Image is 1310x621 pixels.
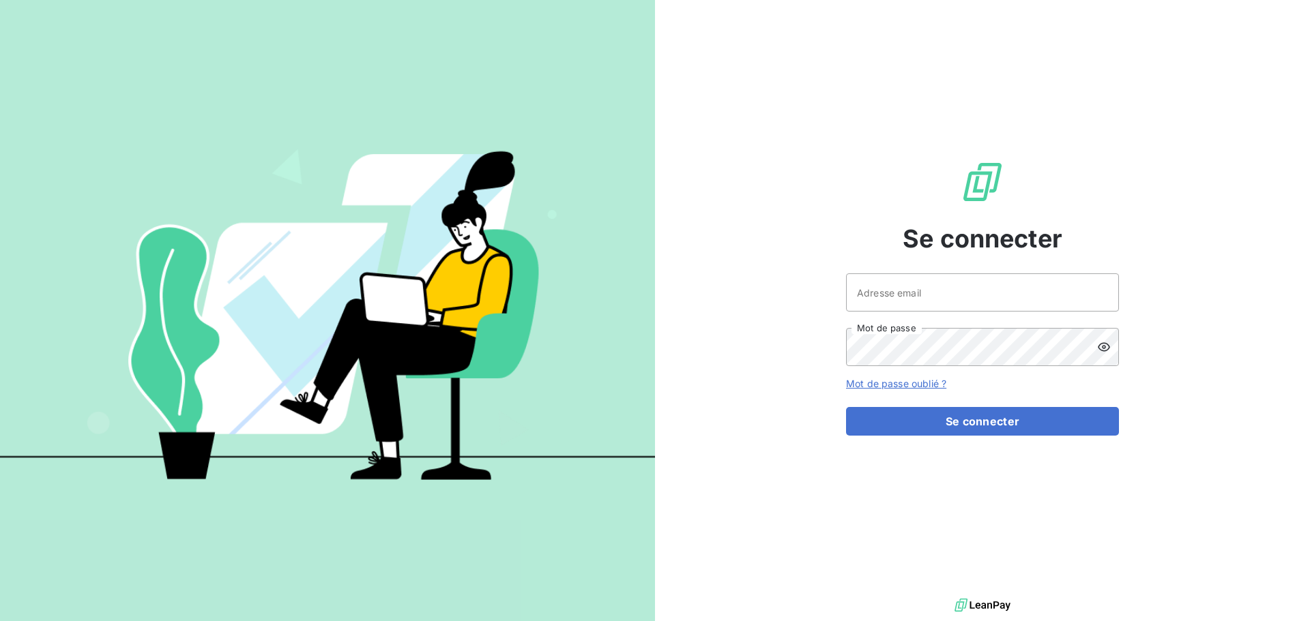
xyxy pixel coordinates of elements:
button: Se connecter [846,407,1119,436]
img: Logo LeanPay [961,160,1004,204]
img: logo [955,595,1010,616]
a: Mot de passe oublié ? [846,378,946,389]
input: placeholder [846,273,1119,312]
span: Se connecter [903,220,1062,257]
